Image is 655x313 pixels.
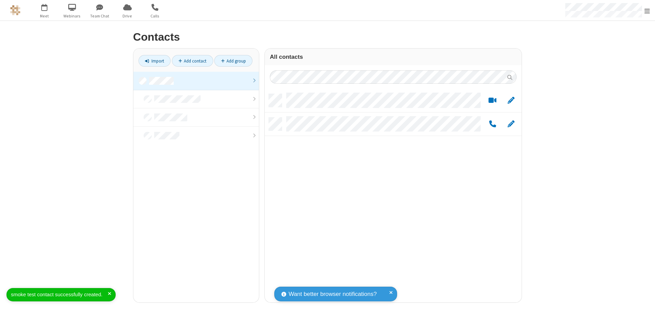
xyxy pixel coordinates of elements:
span: Drive [115,13,140,19]
button: Start a video meeting [486,96,499,105]
span: Calls [142,13,168,19]
span: Webinars [59,13,85,19]
span: Want better browser notifications? [289,290,377,299]
div: smoke test contact successfully created. [11,291,108,299]
div: grid [265,89,522,302]
button: Edit [504,120,518,128]
img: QA Selenium DO NOT DELETE OR CHANGE [10,5,20,15]
span: Meet [32,13,57,19]
a: Add contact [172,55,213,67]
button: Call by phone [486,120,499,128]
a: Add group [214,55,252,67]
iframe: Chat [638,295,650,308]
h2: Contacts [133,31,522,43]
button: Edit [504,96,518,105]
h3: All contacts [270,54,516,60]
span: Team Chat [87,13,113,19]
a: Import [139,55,171,67]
